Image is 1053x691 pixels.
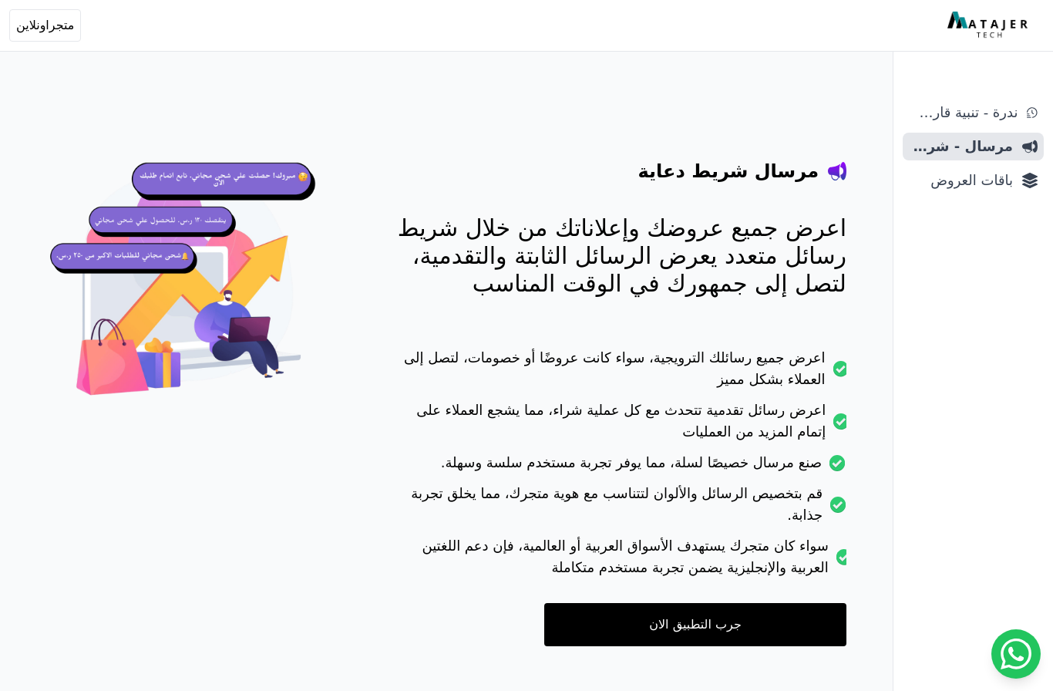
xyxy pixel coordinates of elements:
li: اعرض جميع رسائلك الترويجية، سواء كانت عروضًا أو خصومات، لتصل إلى العملاء بشكل مميز [393,347,846,399]
span: ندرة - تنبية قارب علي النفاذ [909,102,1018,123]
a: جرب التطبيق الان [544,603,846,646]
li: صنع مرسال خصيصًا لسلة، مما يوفر تجربة مستخدم سلسة وسهلة. [393,452,846,483]
li: اعرض رسائل تقدمية تتحدث مع كل عملية شراء، مما يشجع العملاء على إتمام المزيد من العمليات [393,399,846,452]
h4: مرسال شريط دعاية [638,159,819,184]
button: متجراونلاين [9,9,81,42]
span: متجراونلاين [16,16,74,35]
img: hero [46,147,331,432]
span: مرسال - شريط دعاية [909,136,1013,157]
p: اعرض جميع عروضك وإعلاناتك من خلال شريط رسائل متعدد يعرض الرسائل الثابتة والتقدمية، لتصل إلى جمهور... [393,214,846,298]
img: MatajerTech Logo [947,12,1031,39]
li: سواء كان متجرك يستهدف الأسواق العربية أو العالمية، فإن دعم اللغتين العربية والإنجليزية يضمن تجربة... [393,535,846,588]
span: باقات العروض [909,170,1013,191]
li: قم بتخصيص الرسائل والألوان لتتناسب مع هوية متجرك، مما يخلق تجربة جذابة. [393,483,846,535]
